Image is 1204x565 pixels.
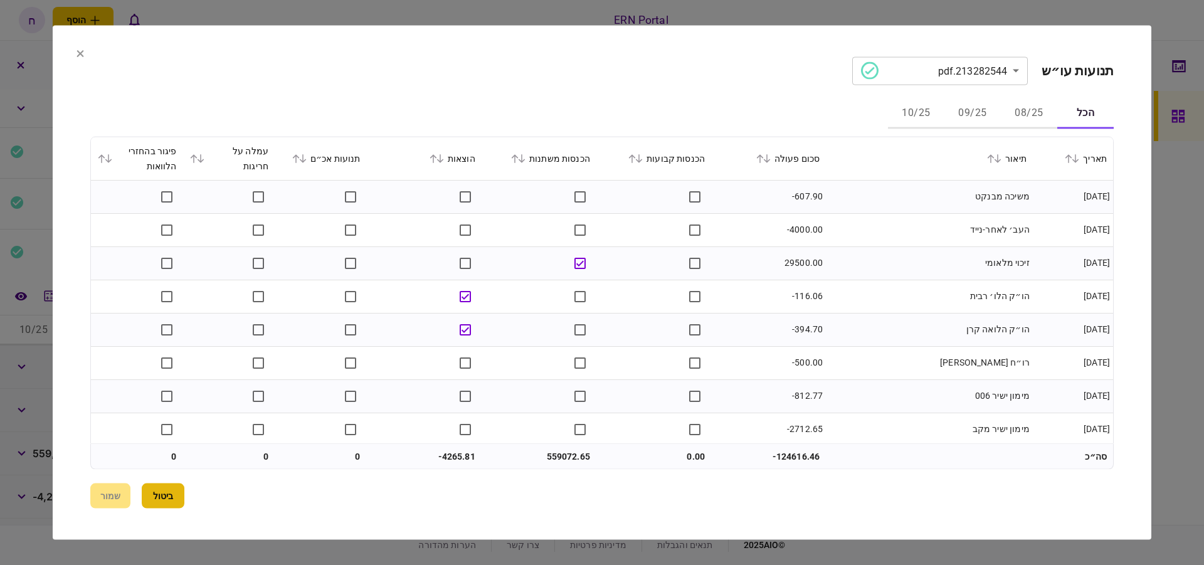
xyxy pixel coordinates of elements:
td: [DATE] [1033,180,1113,213]
td: -116.06 [711,280,826,313]
td: -4000.00 [711,213,826,246]
td: [DATE] [1033,213,1113,246]
td: -394.70 [711,313,826,346]
button: 08/25 [1001,98,1057,129]
div: הכנסות משתנות [488,150,590,166]
td: -500.00 [711,346,826,379]
td: [DATE] [1033,379,1113,413]
div: 213282544.pdf [861,62,1008,80]
div: עמלה על חריגות [189,143,269,173]
td: הו״ק הלו׳ רבית [826,280,1033,313]
td: [DATE] [1033,346,1113,379]
td: -607.90 [711,180,826,213]
td: 0 [275,444,367,469]
td: [DATE] [1033,280,1113,313]
button: ביטול [142,483,184,509]
div: תיאור [832,150,1027,166]
td: הו״ק הלואה קרן [826,313,1033,346]
button: 10/25 [888,98,944,129]
td: העב׳ לאחר-נייד [826,213,1033,246]
td: [DATE] [1033,246,1113,280]
button: 09/25 [944,98,1001,129]
td: זיכוי מלאומי [826,246,1033,280]
td: 0 [91,444,183,469]
td: -4265.81 [367,444,482,469]
td: 559072.65 [482,444,596,469]
td: 0.00 [596,444,711,469]
td: רו״ח [PERSON_NAME] [826,346,1033,379]
div: הכנסות קבועות [603,150,705,166]
td: -2712.65 [711,413,826,446]
div: הוצאות [373,150,475,166]
td: סה״כ [1033,444,1113,469]
div: פיגור בהחזרי הלוואות [97,143,177,173]
button: הכל [1057,98,1114,129]
td: -124616.46 [711,444,826,469]
td: מימון ישיר 006 [826,379,1033,413]
td: 0 [183,444,275,469]
h2: תנועות עו״ש [1042,63,1114,78]
td: [DATE] [1033,413,1113,446]
div: תאריך [1039,150,1107,166]
td: [DATE] [1033,313,1113,346]
div: תנועות אכ״ם [281,150,361,166]
td: -812.77 [711,379,826,413]
div: סכום פעולה [717,150,820,166]
td: 29500.00 [711,246,826,280]
td: מימון ישיר מקב [826,413,1033,446]
td: משיכה מבנקט [826,180,1033,213]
